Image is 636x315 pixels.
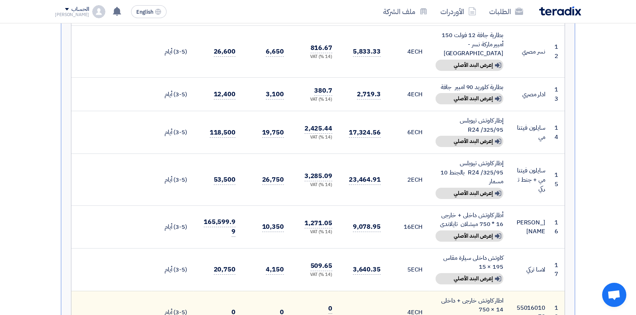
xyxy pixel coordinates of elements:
[510,248,552,291] td: لاسا تركي
[304,171,332,181] span: 3,285.09
[304,218,332,228] span: 1,271.05
[55,12,89,17] div: [PERSON_NAME]
[311,43,332,53] span: 816.67
[407,47,411,56] span: 4
[407,128,411,137] span: 6
[297,182,332,189] div: (14 %) VAT
[510,111,552,154] td: سايلون فيتنامي
[387,154,429,206] td: ECH
[353,222,381,232] span: 9,078.95
[297,96,332,103] div: (14 %) VAT
[407,175,411,184] span: 2
[266,265,284,275] span: 4,150
[214,89,236,99] span: 12,400
[152,154,194,206] td: (3-5) أيام
[353,265,381,275] span: 3,640.35
[602,283,626,307] div: Open chat
[407,265,411,274] span: 5
[297,54,332,60] div: (14 %) VAT
[349,175,381,185] span: 23,464.91
[436,159,503,186] div: إطار كاوتش تيوبلس 325/95/ R24 بالجنط 10 مسمار
[210,128,236,138] span: 118,500
[349,128,381,138] span: 17,324.56
[407,90,411,99] span: 4
[436,93,503,104] div: إعرض البند الأصلي
[262,222,284,232] span: 10,350
[552,205,565,248] td: 16
[552,77,565,111] td: 13
[436,116,503,134] div: إطار كاوتش تيوبلس 325/95/ R24
[204,217,236,237] span: 165,599.99
[314,86,332,96] span: 380.7
[436,273,503,284] div: إعرض البند الأصلي
[262,175,284,185] span: 26,750
[510,154,552,206] td: سايلون فيتنامي + جنط تركي
[552,248,565,291] td: 17
[552,111,565,154] td: 14
[377,2,434,21] a: ملف الشركة
[311,261,332,271] span: 509.65
[387,77,429,111] td: ECH
[297,229,332,236] div: (14 %) VAT
[436,83,503,92] div: بطارية كلوريد 90 امبير جافة
[152,248,194,291] td: (3-5) أيام
[266,47,284,57] span: 6,650
[552,26,565,78] td: 12
[436,253,503,271] div: كاوتش داخلى سيارة مقاس 195 × 15
[71,6,89,13] div: الحساب
[436,296,503,314] div: اطار كاوتش خارجى + داخلى 14 × 750
[136,9,153,15] span: English
[436,60,503,71] div: إعرض البند الأصلي
[436,188,503,199] div: إعرض البند الأصلي
[328,304,332,314] span: 0
[483,2,530,21] a: الطلبات
[436,230,503,242] div: إعرض البند الأصلي
[387,205,429,248] td: ECH
[552,154,565,206] td: 15
[510,26,552,78] td: نسر مصري
[434,2,483,21] a: الأوردرات
[539,6,581,16] img: Teradix logo
[152,111,194,154] td: (3-5) أيام
[214,47,236,57] span: 26,600
[404,222,411,231] span: 16
[387,26,429,78] td: ECH
[262,128,284,138] span: 19,750
[353,47,381,57] span: 5,833.33
[92,5,105,18] img: profile_test.png
[152,205,194,248] td: (3-5) أيام
[436,31,503,58] div: بطارية جافة 12 فولت 150 أمبير ماركة نسر - [GEOGRAPHIC_DATA]
[387,248,429,291] td: ECH
[304,124,332,134] span: 2,425.44
[214,175,236,185] span: 53,500
[510,77,552,111] td: ادلر مصري
[214,265,236,275] span: 20,750
[436,211,503,229] div: أطار كاوتش داخلى + خارجى 16 * 750 ميشلان تايلاندى
[357,89,381,99] span: 2,719.3
[436,136,503,147] div: إعرض البند الأصلي
[387,111,429,154] td: ECH
[297,134,332,141] div: (14 %) VAT
[510,205,552,248] td: [PERSON_NAME]
[152,26,194,78] td: (3-5) أيام
[131,5,167,18] button: English
[297,271,332,278] div: (14 %) VAT
[152,77,194,111] td: (3-5) أيام
[266,89,284,99] span: 3,100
